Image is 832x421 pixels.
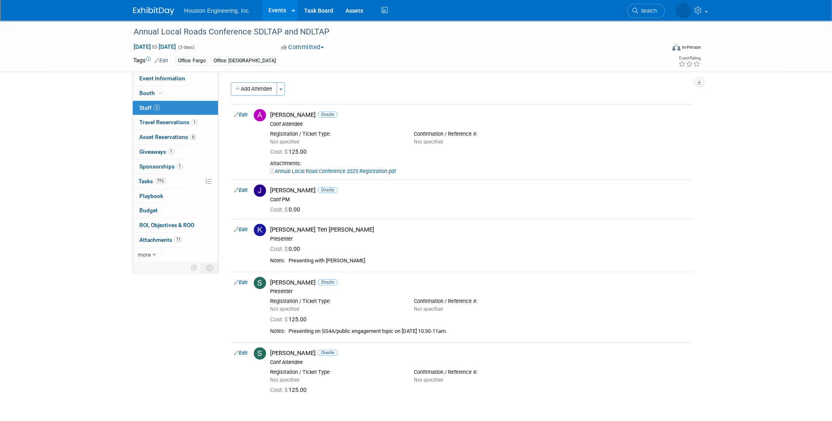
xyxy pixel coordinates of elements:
[131,25,652,39] div: Annual Local Roads Conference SDLTAP and NDLTAP
[139,207,158,214] span: Budget
[175,57,208,65] div: Office: Fargo
[139,119,198,125] span: Travel Reservations
[184,7,250,14] span: Houston Engineering, Inc.
[133,56,168,66] td: Tags
[133,71,218,86] a: Event Information
[133,159,218,174] a: Sponsorships1
[139,134,196,140] span: Asset Reservations
[270,139,299,145] span: Not specified
[139,163,183,170] span: Sponsorships
[254,109,266,121] img: A.jpg
[234,187,248,193] a: Edit
[318,187,338,193] span: Onsite
[414,377,443,383] span: Not specified
[414,369,546,375] div: Confirmation / Reference #:
[270,196,689,203] div: Conf PM
[234,227,248,232] a: Edit
[270,168,396,174] a: Annual Local Road Conference 2025 Registration.pdf
[139,178,166,184] span: Tasks
[638,8,657,14] span: Search
[270,148,310,155] span: 125.00
[270,148,289,155] span: Cost: $
[289,257,689,264] div: Presenting with [PERSON_NAME]
[414,131,546,137] div: Confirmation / Reference #:
[270,257,285,264] div: Notes:
[270,387,289,393] span: Cost: $
[254,277,266,289] img: S.jpg
[234,350,248,356] a: Edit
[202,262,218,273] td: Toggle Event Tabs
[270,359,689,366] div: Conf Attendee
[270,246,289,252] span: Cost: $
[133,203,218,218] a: Budget
[616,43,701,55] div: Event Format
[177,45,195,50] span: (3 days)
[177,163,183,169] span: 1
[270,306,299,312] span: Not specified
[133,218,218,232] a: ROI, Objectives & ROO
[278,43,327,52] button: Committed
[139,237,182,243] span: Attachments
[133,7,174,15] img: ExhibitDay
[187,262,202,273] td: Personalize Event Tab Strip
[254,184,266,197] img: J.jpg
[133,86,218,100] a: Booth
[133,233,218,247] a: Attachments11
[414,306,443,312] span: Not specified
[270,160,689,167] div: Attachments:
[672,44,680,50] img: Format-Inperson.png
[682,44,701,50] div: In-Person
[270,387,310,393] span: 125.00
[289,328,689,335] div: Presenting on SS4A/public engagement topic on [DATE] 10:30-11am.
[234,280,248,285] a: Edit
[234,112,248,118] a: Edit
[139,222,194,228] span: ROI, Objectives & ROO
[270,131,402,137] div: Registration / Ticket Type:
[155,58,168,64] a: Edit
[133,101,218,115] a: Staff5
[174,237,182,243] span: 11
[133,189,218,203] a: Playbook
[168,148,174,155] span: 1
[139,148,174,155] span: Giveaways
[318,350,338,356] span: Onsite
[318,112,338,118] span: Onsite
[270,236,689,242] div: Presenter
[211,57,278,65] div: Office: [GEOGRAPHIC_DATA]
[678,56,700,60] div: Event Rating
[270,328,285,335] div: Notes:
[270,298,402,305] div: Registration / Ticket Type:
[133,174,218,189] a: Tasks71%
[133,43,176,50] span: [DATE] [DATE]
[133,115,218,130] a: Travel Reservations1
[254,224,266,236] img: K.jpg
[270,246,303,252] span: 0.00
[139,90,164,96] span: Booth
[270,187,689,194] div: [PERSON_NAME]
[133,248,218,262] a: more
[270,316,310,323] span: 125.00
[133,145,218,159] a: Giveaways1
[627,4,665,18] a: Search
[270,279,689,287] div: [PERSON_NAME]
[133,130,218,144] a: Asset Reservations6
[414,298,546,305] div: Confirmation / Reference #:
[191,119,198,125] span: 1
[231,82,277,96] button: Add Attendee
[138,251,151,258] span: more
[139,75,185,82] span: Event Information
[318,279,338,285] span: Onsite
[270,206,289,213] span: Cost: $
[270,369,402,375] div: Registration / Ticket Type:
[190,134,196,140] span: 6
[270,111,689,119] div: [PERSON_NAME]
[270,226,689,234] div: [PERSON_NAME] Ten [PERSON_NAME]
[154,105,160,111] span: 5
[675,3,691,18] img: Heidi Joarnt
[270,377,299,383] span: Not specified
[414,139,443,145] span: Not specified
[159,91,163,95] i: Booth reservation complete
[151,43,159,50] span: to
[254,347,266,360] img: S.jpg
[139,105,160,111] span: Staff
